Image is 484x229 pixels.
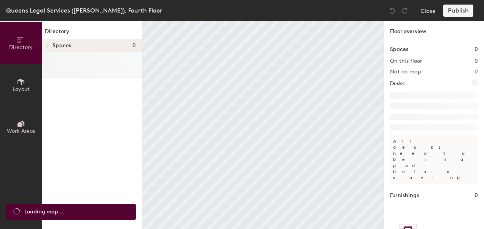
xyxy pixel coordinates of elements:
[474,58,478,64] h2: 0
[474,191,478,200] h1: 0
[390,191,419,200] h1: Furnishings
[42,27,142,39] h1: Directory
[474,45,478,54] h1: 0
[474,69,478,75] h2: 0
[390,58,422,64] h2: On this floor
[388,7,396,14] img: Undo
[390,80,404,88] h1: Desks
[401,7,408,14] img: Redo
[9,44,33,51] span: Directory
[390,135,478,184] p: All desks need to be in a pod before saving
[390,69,421,75] h2: Not on map
[13,86,30,92] span: Layout
[7,128,35,134] span: Work Areas
[384,21,484,39] h1: Floor overview
[420,5,436,17] button: Close
[6,6,162,15] div: Queens Legal Services ([PERSON_NAME]), Fourth Floor
[390,45,408,54] h1: Spaces
[132,43,136,49] span: 0
[24,208,64,216] span: Loading map ...
[142,21,384,229] canvas: Map
[53,43,72,49] span: Spaces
